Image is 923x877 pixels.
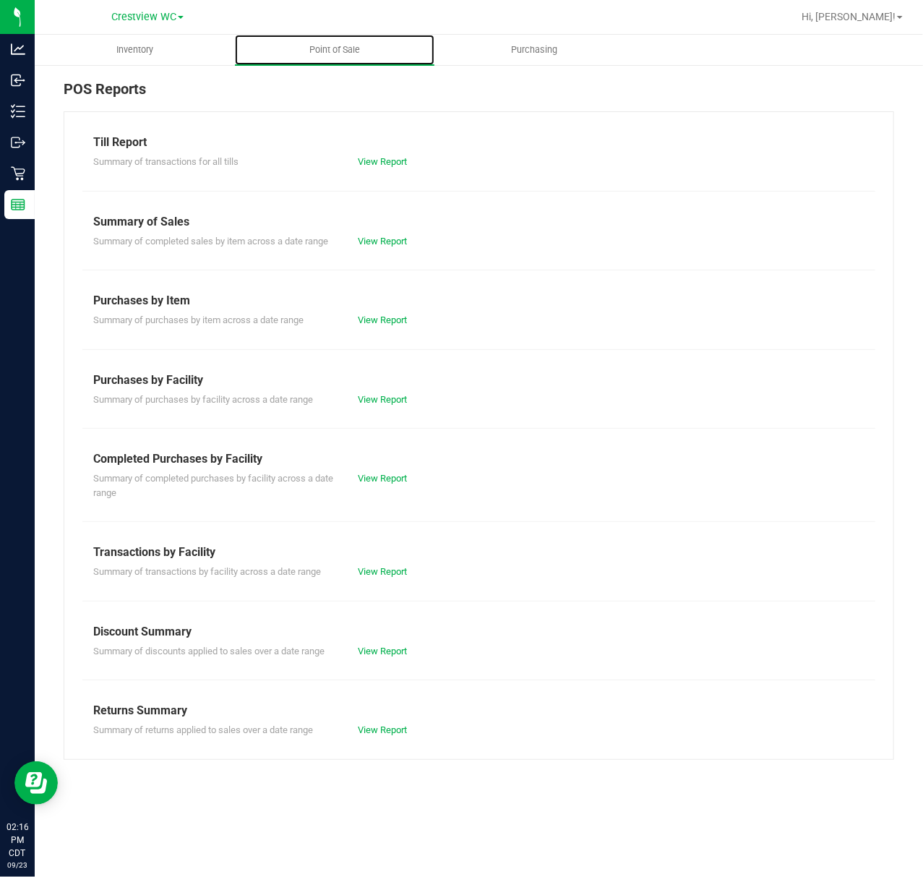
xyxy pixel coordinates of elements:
[93,315,304,325] span: Summary of purchases by item across a date range
[11,197,25,212] inline-svg: Reports
[93,724,313,735] span: Summary of returns applied to sales over a date range
[434,35,635,65] a: Purchasing
[11,135,25,150] inline-svg: Outbound
[235,35,435,65] a: Point of Sale
[14,761,58,805] iframe: Resource center
[11,166,25,181] inline-svg: Retail
[358,646,407,656] a: View Report
[93,236,328,247] span: Summary of completed sales by item across a date range
[35,35,235,65] a: Inventory
[358,566,407,577] a: View Report
[97,43,173,56] span: Inventory
[802,11,896,22] span: Hi, [PERSON_NAME]!
[358,236,407,247] a: View Report
[93,213,864,231] div: Summary of Sales
[93,292,864,309] div: Purchases by Item
[358,473,407,484] a: View Report
[358,156,407,167] a: View Report
[93,566,321,577] span: Summary of transactions by facility across a date range
[93,156,239,167] span: Summary of transactions for all tills
[93,372,864,389] div: Purchases by Facility
[93,473,333,498] span: Summary of completed purchases by facility across a date range
[11,104,25,119] inline-svg: Inventory
[11,42,25,56] inline-svg: Analytics
[491,43,577,56] span: Purchasing
[93,623,864,641] div: Discount Summary
[93,134,864,151] div: Till Report
[358,394,407,405] a: View Report
[290,43,379,56] span: Point of Sale
[93,544,864,561] div: Transactions by Facility
[358,315,407,325] a: View Report
[358,724,407,735] a: View Report
[64,78,894,111] div: POS Reports
[11,73,25,87] inline-svg: Inbound
[111,11,176,23] span: Crestview WC
[93,646,325,656] span: Summary of discounts applied to sales over a date range
[7,860,28,870] p: 09/23
[7,821,28,860] p: 02:16 PM CDT
[93,450,864,468] div: Completed Purchases by Facility
[93,394,313,405] span: Summary of purchases by facility across a date range
[93,702,864,719] div: Returns Summary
